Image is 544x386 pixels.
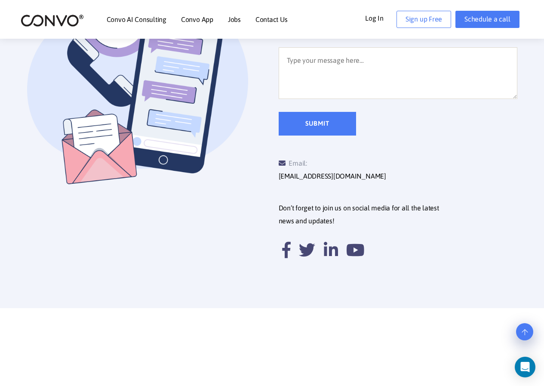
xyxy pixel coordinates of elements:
img: logo_2.png [21,14,84,27]
a: [EMAIL_ADDRESS][DOMAIN_NAME] [279,170,386,183]
p: Don’t forget to join us on social media for all the latest news and updates! [279,202,524,228]
a: Log In [365,11,396,25]
a: Contact Us [255,16,288,23]
a: Jobs [228,16,241,23]
input: Submit [279,112,356,136]
a: Convo App [181,16,213,23]
div: Open Intercom Messenger [515,357,535,377]
span: Email: [279,159,307,167]
a: Convo AI Consulting [107,16,166,23]
a: Schedule a call [455,11,519,28]
a: Sign up Free [396,11,451,28]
